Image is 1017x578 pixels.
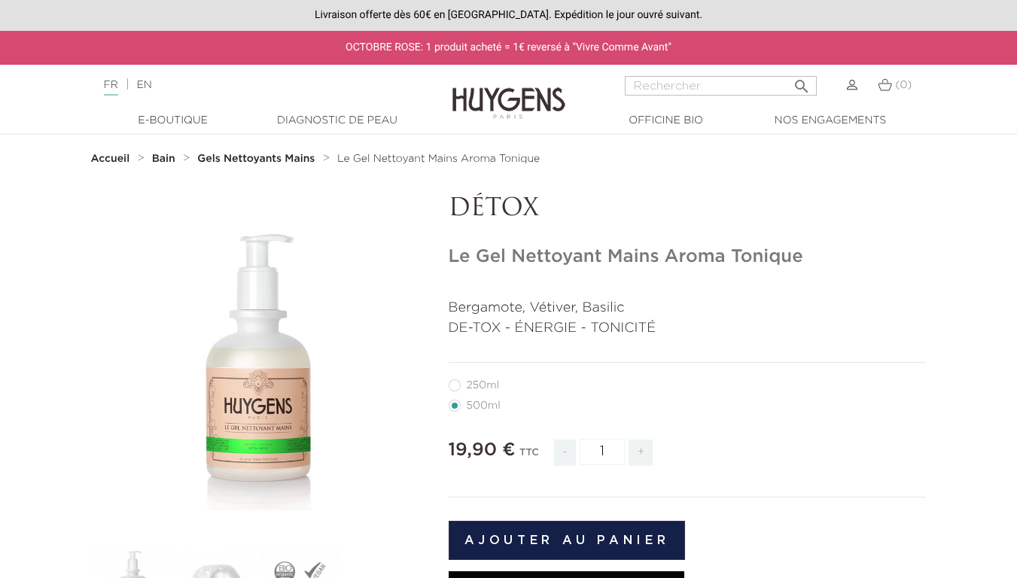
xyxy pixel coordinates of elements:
a: Officine Bio [591,113,741,129]
a: Bain [152,153,179,165]
a: FR [104,80,118,96]
a: Nos engagements [755,113,906,129]
img: Huygens [452,63,565,121]
p: DE-TOX - ÉNERGIE - TONICITÉ [449,318,927,339]
a: EN [136,80,151,90]
p: Bergamote, Vétiver, Basilic [449,298,927,318]
strong: Bain [152,154,175,164]
a: Le Gel Nettoyant Mains Aroma Tonique [337,153,540,165]
h1: Le Gel Nettoyant Mains Aroma Tonique [449,246,927,268]
span: (0) [895,80,912,90]
a: E-Boutique [98,113,248,129]
div: | [96,76,413,94]
span: + [629,440,653,466]
button: Ajouter au panier [449,521,686,560]
strong: Gels Nettoyants Mains [197,154,315,164]
label: 500ml [449,400,519,412]
span: - [554,440,575,466]
button:  [788,71,815,92]
i:  [793,73,811,91]
strong: Accueil [91,154,130,164]
label: 250ml [449,379,517,391]
p: DÉTOX [449,195,927,224]
input: Rechercher [625,76,817,96]
input: Quantité [580,439,625,465]
a: Gels Nettoyants Mains [197,153,318,165]
span: Le Gel Nettoyant Mains Aroma Tonique [337,154,540,164]
a: Accueil [91,153,133,165]
span: 19,90 € [449,441,516,459]
div: TTC [519,437,539,477]
a: Diagnostic de peau [262,113,413,129]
